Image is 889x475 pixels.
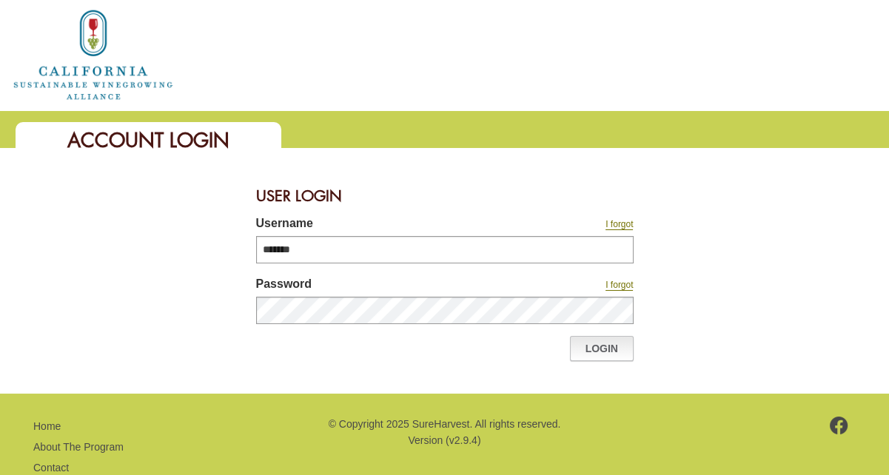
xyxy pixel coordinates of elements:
[256,178,634,215] div: User Login
[315,416,574,449] p: © Copyright 2025 SureHarvest. All rights reserved. Version (v2.9.4)
[830,417,848,434] img: footer-facebook.png
[570,336,634,361] a: Login
[33,420,61,432] a: Home
[256,215,500,236] label: Username
[67,127,229,153] span: Account Login
[33,441,124,453] a: About The Program
[605,280,633,291] a: I forgot
[256,275,500,297] label: Password
[12,7,175,102] img: logo_cswa2x.png
[605,219,633,230] a: I forgot
[33,462,69,474] a: Contact
[12,47,175,60] a: Home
